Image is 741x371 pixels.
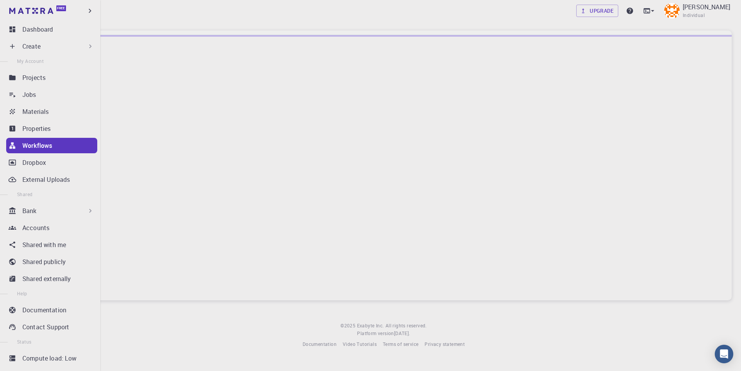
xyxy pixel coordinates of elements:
[357,322,384,329] span: Exabyte Inc.
[22,107,49,116] p: Materials
[17,339,31,345] span: Status
[6,203,97,219] div: Bank
[6,70,97,85] a: Projects
[22,206,37,215] p: Bank
[394,330,410,336] span: [DATE] .
[303,341,337,347] span: Documentation
[6,319,97,335] a: Contact Support
[664,3,680,19] img: Griselda Garcia
[357,322,384,330] a: Exabyte Inc.
[357,330,394,337] span: Platform version
[17,58,44,64] span: My Account
[303,341,337,348] a: Documentation
[6,155,97,170] a: Dropbox
[22,223,49,232] p: Accounts
[22,124,51,133] p: Properties
[343,341,377,347] span: Video Tutorials
[383,341,418,348] a: Terms of service
[6,351,97,366] a: Compute load: Low
[6,22,97,37] a: Dashboard
[683,2,730,12] p: [PERSON_NAME]
[22,322,69,332] p: Contact Support
[22,73,46,82] p: Projects
[22,257,66,266] p: Shared publicly
[383,341,418,347] span: Terms of service
[715,345,733,363] div: Open Intercom Messenger
[6,104,97,119] a: Materials
[6,39,97,54] div: Create
[22,274,71,283] p: Shared externally
[386,322,427,330] span: All rights reserved.
[6,254,97,269] a: Shared publicly
[683,12,705,19] span: Individual
[6,138,97,153] a: Workflows
[22,141,52,150] p: Workflows
[15,5,42,12] span: Support
[9,8,53,14] img: logo
[6,271,97,286] a: Shared externally
[22,90,36,99] p: Jobs
[425,341,465,347] span: Privacy statement
[576,5,618,17] a: Upgrade
[343,341,377,348] a: Video Tutorials
[17,191,32,197] span: Shared
[425,341,465,348] a: Privacy statement
[6,302,97,318] a: Documentation
[22,175,70,184] p: External Uploads
[6,121,97,136] a: Properties
[6,220,97,235] a: Accounts
[17,290,27,296] span: Help
[22,305,66,315] p: Documentation
[6,87,97,102] a: Jobs
[340,322,357,330] span: © 2025
[22,42,41,51] p: Create
[394,330,410,337] a: [DATE].
[22,240,66,249] p: Shared with me
[6,237,97,252] a: Shared with me
[22,25,53,34] p: Dashboard
[22,354,77,363] p: Compute load: Low
[22,158,46,167] p: Dropbox
[6,172,97,187] a: External Uploads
